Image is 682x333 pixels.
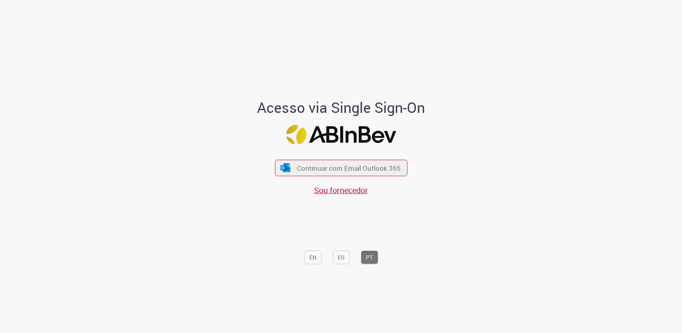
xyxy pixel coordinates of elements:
button: PT [361,250,378,264]
a: Sou fornecedor [314,185,368,196]
span: Continuar com Email Outlook 365 [297,163,401,173]
img: Logo ABInBev [286,125,396,145]
img: ícone Azure/Microsoft 360 [280,163,291,172]
button: ES [333,250,350,264]
button: EN [304,250,322,264]
button: ícone Azure/Microsoft 360 Continuar com Email Outlook 365 [275,160,407,176]
h1: Acesso via Single Sign-On [230,99,453,115]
